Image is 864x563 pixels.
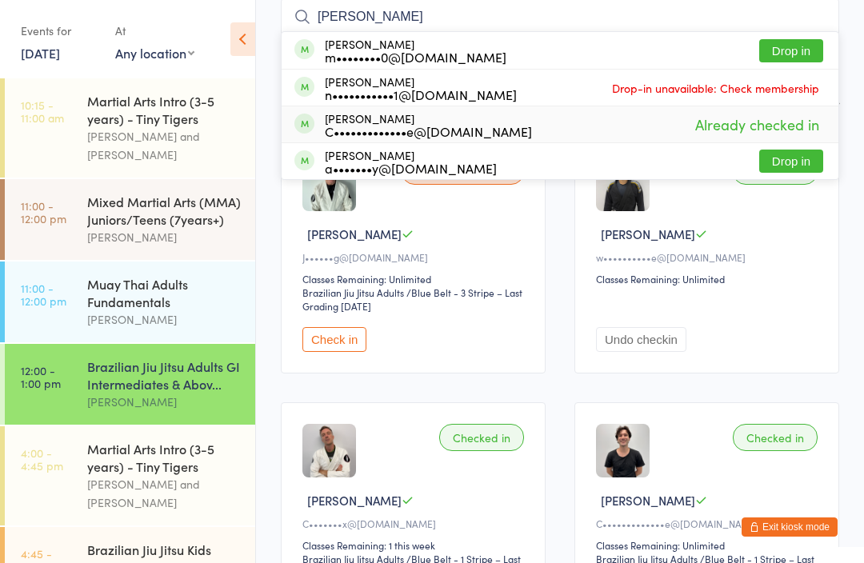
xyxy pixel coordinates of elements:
[21,364,61,389] time: 12:00 - 1:00 pm
[87,475,242,512] div: [PERSON_NAME] and [PERSON_NAME]
[21,98,64,124] time: 10:15 - 11:00 am
[21,199,66,225] time: 11:00 - 12:00 pm
[596,517,822,530] div: C•••••••••••••e@[DOMAIN_NAME]
[596,250,822,264] div: w••••••••••e@[DOMAIN_NAME]
[87,440,242,475] div: Martial Arts Intro (3-5 years) - Tiny Tigers
[325,112,532,138] div: [PERSON_NAME]
[115,18,194,44] div: At
[5,179,255,260] a: 11:00 -12:00 pmMixed Martial Arts (MMA) Juniors/Teens (7years+)[PERSON_NAME]
[302,538,529,552] div: Classes Remaining: 1 this week
[21,18,99,44] div: Events for
[302,327,366,352] button: Check in
[115,44,194,62] div: Any location
[302,424,356,477] img: image1736384190.png
[759,150,823,173] button: Drop in
[87,92,242,127] div: Martial Arts Intro (3-5 years) - Tiny Tigers
[439,424,524,451] div: Checked in
[5,262,255,342] a: 11:00 -12:00 pmMuay Thai Adults Fundamentals[PERSON_NAME]
[21,281,66,307] time: 11:00 - 12:00 pm
[733,424,818,451] div: Checked in
[596,424,650,477] img: image1736384154.png
[21,44,60,62] a: [DATE]
[325,162,497,174] div: a•••••••y@[DOMAIN_NAME]
[325,75,517,101] div: [PERSON_NAME]
[307,226,402,242] span: [PERSON_NAME]
[325,88,517,101] div: n•••••••••••1@[DOMAIN_NAME]
[302,250,529,264] div: J••••••g@[DOMAIN_NAME]
[87,228,242,246] div: [PERSON_NAME]
[21,446,63,472] time: 4:00 - 4:45 pm
[596,158,650,211] img: image1757990559.png
[87,393,242,411] div: [PERSON_NAME]
[302,272,529,285] div: Classes Remaining: Unlimited
[307,492,402,509] span: [PERSON_NAME]
[325,50,506,63] div: m••••••••0@[DOMAIN_NAME]
[87,193,242,228] div: Mixed Martial Arts (MMA) Juniors/Teens (7years+)
[742,517,838,537] button: Exit kiosk mode
[5,78,255,178] a: 10:15 -11:00 amMartial Arts Intro (3-5 years) - Tiny Tigers[PERSON_NAME] and [PERSON_NAME]
[596,538,822,552] div: Classes Remaining: Unlimited
[325,38,506,63] div: [PERSON_NAME]
[596,327,686,352] button: Undo checkin
[87,310,242,329] div: [PERSON_NAME]
[5,344,255,425] a: 12:00 -1:00 pmBrazilian Jiu Jitsu Adults GI Intermediates & Abov...[PERSON_NAME]
[302,285,404,299] div: Brazilian Jiu Jitsu Adults
[5,426,255,525] a: 4:00 -4:45 pmMartial Arts Intro (3-5 years) - Tiny Tigers[PERSON_NAME] and [PERSON_NAME]
[601,492,695,509] span: [PERSON_NAME]
[608,76,823,100] span: Drop-in unavailable: Check membership
[596,272,822,285] div: Classes Remaining: Unlimited
[759,39,823,62] button: Drop in
[87,357,242,393] div: Brazilian Jiu Jitsu Adults GI Intermediates & Abov...
[302,517,529,530] div: C•••••••x@[DOMAIN_NAME]
[601,226,695,242] span: [PERSON_NAME]
[325,149,497,174] div: [PERSON_NAME]
[325,125,532,138] div: C•••••••••••••e@[DOMAIN_NAME]
[87,127,242,164] div: [PERSON_NAME] and [PERSON_NAME]
[691,110,823,138] span: Already checked in
[87,275,242,310] div: Muay Thai Adults Fundamentals
[302,158,356,211] img: image1733123643.png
